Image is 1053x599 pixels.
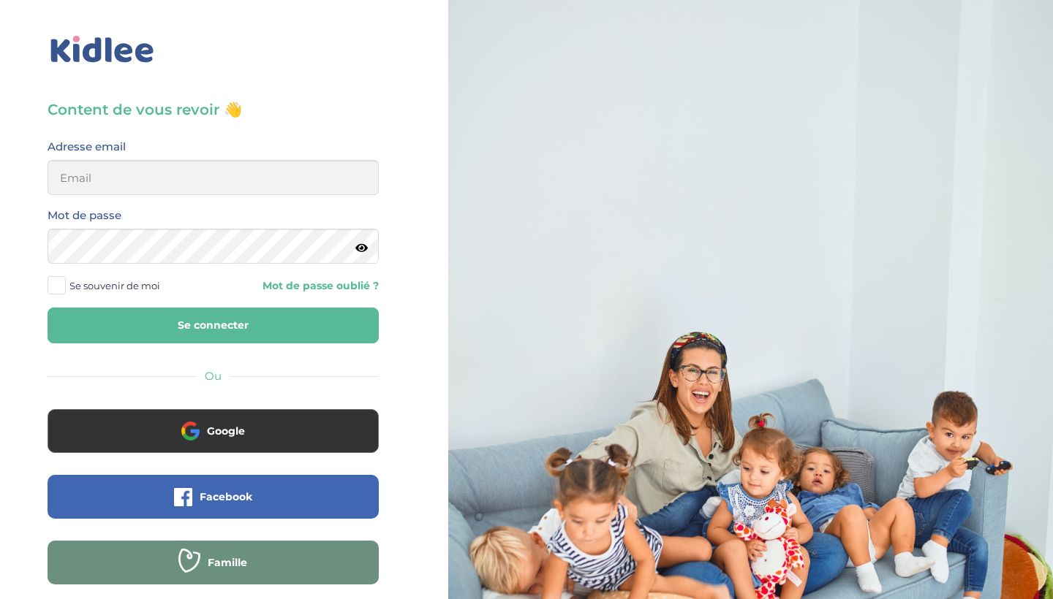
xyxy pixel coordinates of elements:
span: Google [207,424,245,438]
a: Famille [48,565,379,579]
button: Google [48,409,379,453]
img: google.png [181,421,200,440]
a: Mot de passe oublié ? [224,279,378,293]
img: logo_kidlee_bleu [48,33,157,66]
span: Famille [208,555,247,570]
span: Se souvenir de moi [69,276,160,295]
input: Email [48,160,379,195]
button: Se connecter [48,308,379,343]
label: Adresse email [48,137,126,156]
span: Facebook [200,489,252,504]
h3: Content de vous revoir 👋 [48,99,379,120]
span: Ou [205,369,222,383]
a: Google [48,434,379,448]
img: facebook.png [174,488,192,506]
button: Famille [48,541,379,584]
label: Mot de passe [48,206,121,225]
button: Facebook [48,475,379,519]
a: Facebook [48,500,379,514]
